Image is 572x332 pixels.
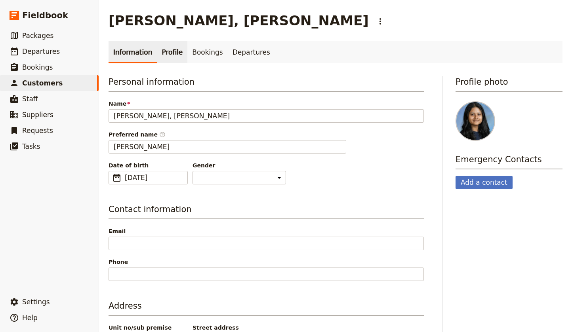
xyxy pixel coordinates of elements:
span: Departures [22,47,60,55]
a: Information [109,41,157,63]
input: Email [109,237,424,250]
h3: Address [109,300,424,316]
span: Email [109,227,424,235]
input: Phone [109,267,424,281]
span: ​ [112,173,122,182]
span: Date of birth [109,161,188,169]
span: ​ [159,131,166,138]
h3: Contact information [109,203,424,219]
a: Profile [157,41,187,63]
a: Departures [228,41,275,63]
span: Street address [193,324,424,332]
span: [DATE] [125,173,173,182]
span: Customers [22,79,63,87]
span: Suppliers [22,111,53,119]
span: Requests [22,127,53,135]
button: Actions [374,15,387,28]
a: Bookings [187,41,227,63]
h1: [PERSON_NAME], [PERSON_NAME] [109,13,369,28]
span: Phone [109,258,424,266]
input: Preferred name​ [109,140,346,154]
span: Name [109,100,424,108]
span: Bookings [22,63,53,71]
span: ​ [176,173,183,182]
span: Help [22,314,38,322]
span: Fieldbook [22,9,68,21]
button: Add a contact [456,176,513,189]
select: Gender [193,171,286,184]
h3: Profile photo [456,76,562,92]
span: Gender [193,161,286,169]
input: Name [109,109,424,123]
span: Preferred name [109,131,424,138]
h3: Emergency Contacts [456,154,562,169]
span: Tasks [22,142,40,150]
span: Settings [22,298,50,306]
span: Packages [22,32,53,40]
span: Staff [22,95,38,103]
h3: Personal information [109,76,424,92]
span: Unit no/sub premise [109,324,188,332]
